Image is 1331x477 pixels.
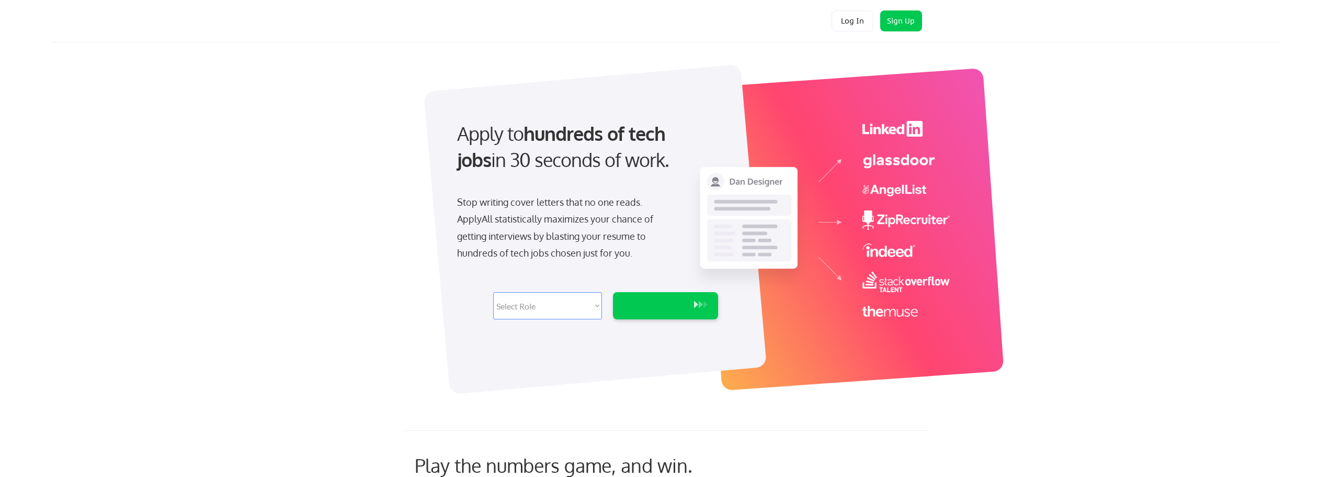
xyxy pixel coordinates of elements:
strong: hundreds of tech jobs [457,121,670,171]
div: Play the numbers game, and win. [415,454,739,476]
button: Log In [832,10,873,31]
button: Sign Up [880,10,922,31]
div: Apply to in 30 seconds of work. [457,120,714,173]
div: Stop writing cover letters that no one reads. ApplyAll statistically maximizes your chance of get... [457,194,672,262]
